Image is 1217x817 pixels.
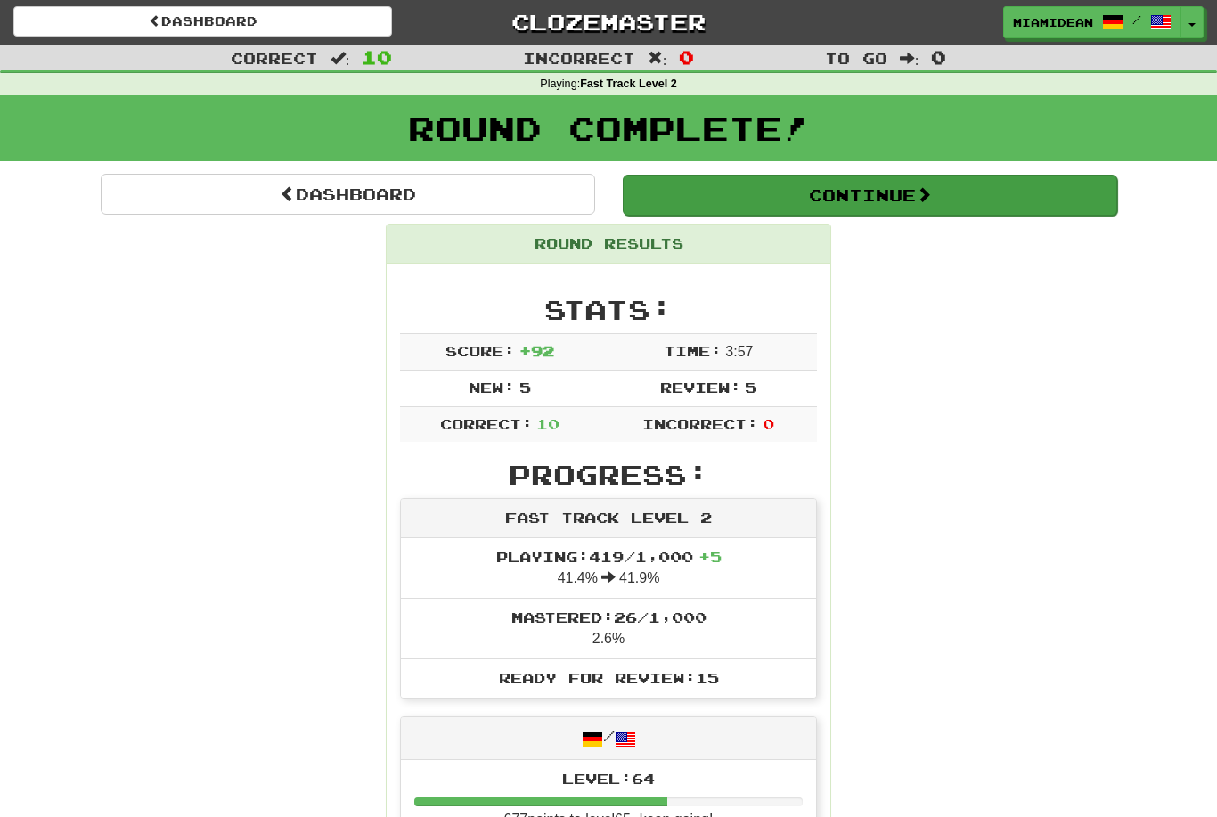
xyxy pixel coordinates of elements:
[660,379,741,396] span: Review:
[900,51,919,66] span: :
[648,51,667,66] span: :
[580,78,677,90] strong: Fast Track Level 2
[331,51,350,66] span: :
[523,49,635,67] span: Incorrect
[496,548,722,565] span: Playing: 419 / 1,000
[440,415,533,432] span: Correct:
[1013,14,1093,30] span: MiamiDean
[401,499,816,538] div: Fast Track Level 2
[6,110,1211,146] h1: Round Complete!
[401,538,816,599] li: 41.4% 41.9%
[400,460,817,489] h2: Progress:
[511,609,707,625] span: Mastered: 26 / 1,000
[101,174,595,215] a: Dashboard
[13,6,392,37] a: Dashboard
[679,46,694,68] span: 0
[401,598,816,659] li: 2.6%
[825,49,887,67] span: To go
[698,548,722,565] span: + 5
[536,415,559,432] span: 10
[1132,13,1141,26] span: /
[231,49,318,67] span: Correct
[419,6,797,37] a: Clozemaster
[469,379,515,396] span: New:
[400,295,817,324] h2: Stats:
[445,342,515,359] span: Score:
[519,342,554,359] span: + 92
[362,46,392,68] span: 10
[725,344,753,359] span: 3 : 57
[499,669,719,686] span: Ready for Review: 15
[387,225,830,264] div: Round Results
[763,415,774,432] span: 0
[519,379,531,396] span: 5
[664,342,722,359] span: Time:
[642,415,758,432] span: Incorrect:
[401,717,816,759] div: /
[745,379,756,396] span: 5
[623,175,1117,216] button: Continue
[931,46,946,68] span: 0
[562,770,655,787] span: Level: 64
[1003,6,1181,38] a: MiamiDean /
